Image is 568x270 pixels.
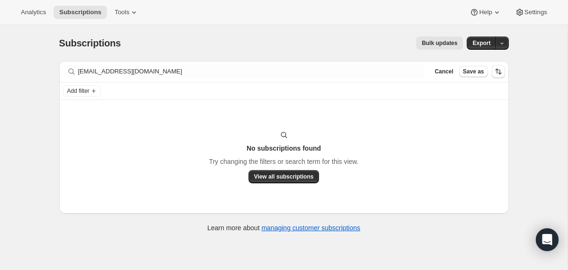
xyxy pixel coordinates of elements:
span: Subscriptions [59,9,101,16]
span: Settings [524,9,547,16]
button: Help [464,6,507,19]
button: Cancel [431,66,457,77]
button: Save as [459,66,488,77]
button: Settings [509,6,553,19]
button: Subscriptions [53,6,107,19]
span: Subscriptions [59,38,121,48]
button: Analytics [15,6,52,19]
span: Help [479,9,492,16]
span: Save as [463,68,484,75]
button: Export [467,36,496,50]
button: Add filter [63,85,101,97]
a: managing customer subscriptions [261,224,360,232]
input: Filter subscribers [78,65,426,78]
span: Tools [115,9,129,16]
h3: No subscriptions found [247,144,321,153]
button: Sort the results [492,65,505,78]
p: Learn more about [207,223,360,233]
button: Bulk updates [416,36,463,50]
span: Export [472,39,490,47]
span: Analytics [21,9,46,16]
span: Add filter [67,87,89,95]
span: Bulk updates [422,39,457,47]
span: View all subscriptions [254,173,314,180]
button: Tools [109,6,144,19]
span: Cancel [435,68,453,75]
p: Try changing the filters or search term for this view. [209,157,358,166]
button: View all subscriptions [248,170,319,183]
div: Open Intercom Messenger [536,228,559,251]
